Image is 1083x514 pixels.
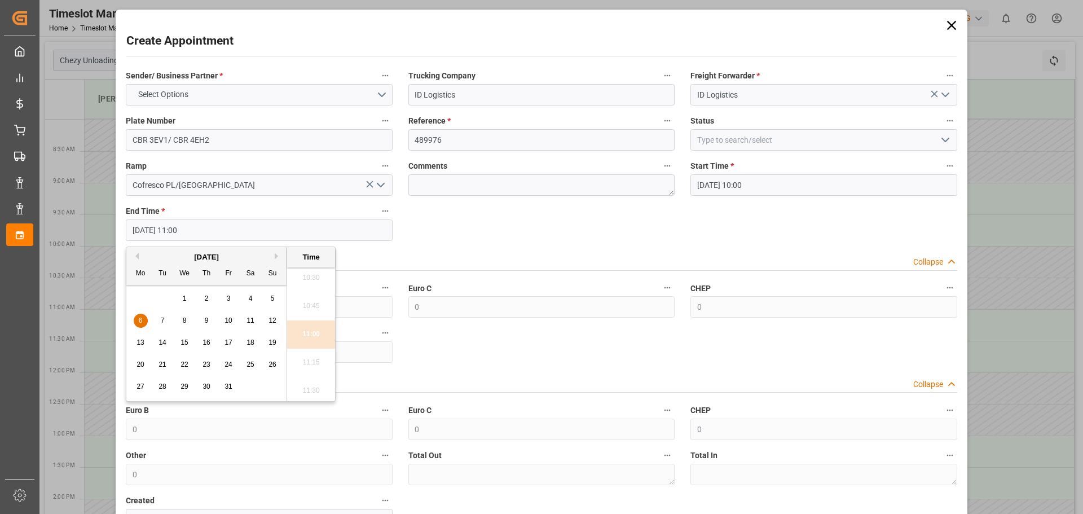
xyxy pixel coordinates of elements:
[134,267,148,281] div: Mo
[222,336,236,350] div: Choose Friday, October 17th, 2025
[202,383,210,390] span: 30
[244,267,258,281] div: Sa
[156,336,170,350] div: Choose Tuesday, October 14th, 2025
[408,405,432,416] span: Euro C
[126,219,392,241] input: DD.MM.YYYY HH:MM
[178,380,192,394] div: Choose Wednesday, October 29th, 2025
[275,253,281,260] button: Next Month
[202,361,210,368] span: 23
[244,292,258,306] div: Choose Saturday, October 4th, 2025
[205,317,209,324] span: 9
[660,68,675,83] button: Trucking Company
[690,283,711,295] span: CHEP
[137,339,144,346] span: 13
[660,448,675,463] button: Total Out
[178,336,192,350] div: Choose Wednesday, October 15th, 2025
[200,292,214,306] div: Choose Thursday, October 2nd, 2025
[268,339,276,346] span: 19
[913,256,943,268] div: Collapse
[222,358,236,372] div: Choose Friday, October 24th, 2025
[913,379,943,390] div: Collapse
[178,358,192,372] div: Choose Wednesday, October 22nd, 2025
[660,403,675,418] button: Euro C
[408,70,476,82] span: Trucking Company
[222,380,236,394] div: Choose Friday, October 31st, 2025
[408,283,432,295] span: Euro C
[690,160,734,172] span: Start Time
[690,129,957,151] input: Type to search/select
[660,159,675,173] button: Comments
[244,336,258,350] div: Choose Saturday, October 18th, 2025
[690,70,760,82] span: Freight Forwarder
[408,160,447,172] span: Comments
[205,295,209,302] span: 2
[378,493,393,508] button: Created
[222,314,236,328] div: Choose Friday, October 10th, 2025
[408,450,442,462] span: Total Out
[371,177,388,194] button: open menu
[268,361,276,368] span: 26
[222,267,236,281] div: Fr
[200,336,214,350] div: Choose Thursday, October 16th, 2025
[378,403,393,418] button: Euro B
[159,339,166,346] span: 14
[266,336,280,350] div: Choose Sunday, October 19th, 2025
[126,495,155,507] span: Created
[126,205,165,217] span: End Time
[266,292,280,306] div: Choose Sunday, October 5th, 2025
[943,68,957,83] button: Freight Forwarder *
[268,317,276,324] span: 12
[222,292,236,306] div: Choose Friday, October 3rd, 2025
[183,295,187,302] span: 1
[943,403,957,418] button: CHEP
[266,358,280,372] div: Choose Sunday, October 26th, 2025
[200,314,214,328] div: Choose Thursday, October 9th, 2025
[244,358,258,372] div: Choose Saturday, October 25th, 2025
[936,86,953,104] button: open menu
[156,267,170,281] div: Tu
[690,450,717,462] span: Total In
[943,280,957,295] button: CHEP
[139,317,143,324] span: 6
[246,339,254,346] span: 18
[126,84,392,106] button: open menu
[134,314,148,328] div: Choose Monday, October 6th, 2025
[126,450,146,462] span: Other
[244,314,258,328] div: Choose Saturday, October 11th, 2025
[200,380,214,394] div: Choose Thursday, October 30th, 2025
[180,383,188,390] span: 29
[126,115,175,127] span: Plate Number
[224,317,232,324] span: 10
[130,288,284,398] div: month 2025-10
[690,174,957,196] input: DD.MM.YYYY HH:MM
[378,68,393,83] button: Sender/ Business Partner *
[690,115,714,127] span: Status
[224,339,232,346] span: 17
[408,115,451,127] span: Reference
[378,159,393,173] button: Ramp
[137,361,144,368] span: 20
[224,383,232,390] span: 31
[660,113,675,128] button: Reference *
[126,174,392,196] input: Type to search/select
[936,131,953,149] button: open menu
[266,314,280,328] div: Choose Sunday, October 12th, 2025
[132,253,139,260] button: Previous Month
[943,159,957,173] button: Start Time *
[126,160,147,172] span: Ramp
[943,448,957,463] button: Total In
[134,380,148,394] div: Choose Monday, October 27th, 2025
[156,380,170,394] div: Choose Tuesday, October 28th, 2025
[156,314,170,328] div: Choose Tuesday, October 7th, 2025
[378,113,393,128] button: Plate Number
[200,267,214,281] div: Th
[126,252,287,263] div: [DATE]
[126,32,234,50] h2: Create Appointment
[290,252,332,263] div: Time
[246,317,254,324] span: 11
[183,317,187,324] span: 8
[246,361,254,368] span: 25
[266,267,280,281] div: Su
[271,295,275,302] span: 5
[249,295,253,302] span: 4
